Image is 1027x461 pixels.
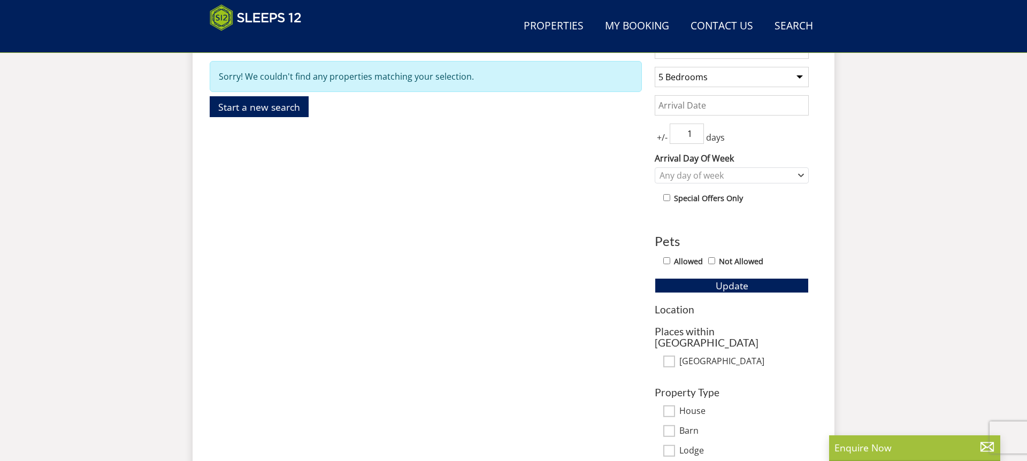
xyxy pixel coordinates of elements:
[655,278,809,293] button: Update
[655,131,670,144] span: +/-
[655,95,809,116] input: Arrival Date
[210,96,309,117] a: Start a new search
[679,445,809,457] label: Lodge
[210,61,642,92] div: Sorry! We couldn't find any properties matching your selection.
[204,37,317,47] iframe: Customer reviews powered by Trustpilot
[519,14,588,39] a: Properties
[679,406,809,418] label: House
[770,14,817,39] a: Search
[655,167,809,183] div: Combobox
[704,131,727,144] span: days
[655,387,809,398] h3: Property Type
[679,356,809,368] label: [GEOGRAPHIC_DATA]
[657,170,795,181] div: Any day of week
[655,234,809,248] h3: Pets
[834,441,995,455] p: Enquire Now
[716,279,748,292] span: Update
[674,193,743,204] label: Special Offers Only
[655,152,809,165] label: Arrival Day Of Week
[686,14,757,39] a: Contact Us
[601,14,673,39] a: My Booking
[655,304,809,315] h3: Location
[655,326,809,348] h3: Places within [GEOGRAPHIC_DATA]
[674,256,703,267] label: Allowed
[210,4,302,31] img: Sleeps 12
[719,256,763,267] label: Not Allowed
[679,426,809,437] label: Barn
